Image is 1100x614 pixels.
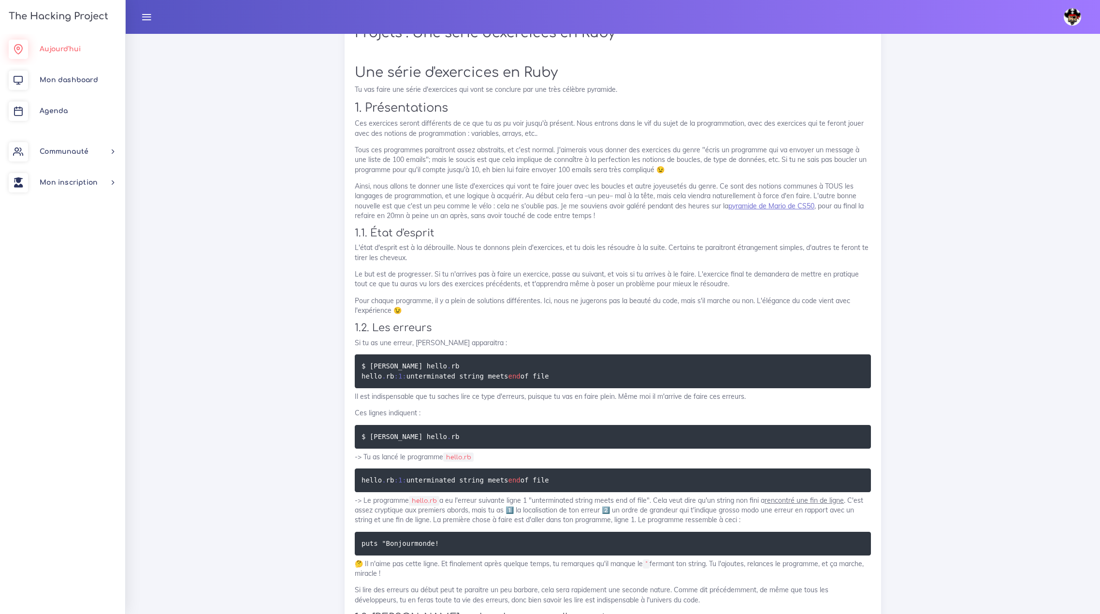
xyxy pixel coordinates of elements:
[362,431,462,442] code: $ [PERSON_NAME] hello rb
[443,453,474,462] code: hello.rb
[355,559,871,579] p: 🤔 Il n'aime pas cette ligne. Et finalement après quelque temps, tu remarques qu'il manque le ferm...
[40,45,81,53] span: Aujourd'hui
[40,76,98,84] span: Mon dashboard
[355,338,871,348] p: Si tu as une erreur, [PERSON_NAME] apparaitra :
[402,476,406,484] span: :
[355,585,871,605] p: Si lire des erreurs au début peut te paraitre un peu barbare, cela sera rapidement une seconde na...
[355,496,871,525] p: -> Le programme a eu l'erreur suivante ligne 1 "unterminated string meets end of file". Cela veut...
[508,372,520,380] span: end
[435,540,439,547] span: !
[643,559,650,569] code: "
[355,452,871,462] p: -> Tu as lancé le programme
[508,476,520,484] span: end
[362,361,551,381] code: $ [PERSON_NAME] hello rb hello rb unterminated string meets of file
[447,433,451,440] span: .
[40,107,68,115] span: Agenda
[409,496,439,506] code: hello.rb
[394,372,398,380] span: :
[355,296,871,316] p: Pour chaque programme, il y a plein de solutions différentes. Ici, nous ne jugerons pas la beauté...
[355,269,871,289] p: Le but est de progresser. Si tu n'arrives pas à faire un exercice, passe au suivant, et vois si t...
[355,101,871,115] h2: 1. Présentations
[447,362,451,370] span: .
[355,65,871,81] h1: Une série d'exercices en Ruby
[355,227,871,239] h3: 1.1. État d'esprit
[1064,8,1081,26] img: avatar
[398,372,402,380] span: 1
[355,181,871,220] p: Ainsi, nous allons te donner une liste d'exercices qui vont te faire jouer avec les boucles et au...
[382,476,386,484] span: .
[40,179,98,186] span: Mon inscription
[382,372,386,380] span: .
[398,476,402,484] span: 1
[386,540,415,547] span: Bonjour
[765,496,844,505] u: rencontré une fin de ligne
[362,475,551,485] code: hello rb unterminated string meets of file
[355,145,871,175] p: Tous ces programmes paraitront assez abstraits, et c'est normal. J'aimerais vous donner des exerc...
[355,408,871,418] p: Ces lignes indiquent :
[355,85,871,94] p: Tu vas faire une série d'exercices qui vont se conclure par une très célèbre pyramide.
[355,322,871,334] h3: 1.2. Les erreurs
[362,538,442,549] code: puts " monde
[394,476,398,484] span: :
[355,118,871,138] p: Ces exercices seront différents de ce que tu as pu voir jusqu'à présent. Nous entrons dans le vif...
[40,148,88,155] span: Communauté
[402,372,406,380] span: :
[355,243,871,263] p: L'état d'esprit est à la débrouille. Nous te donnons plein d'exercices, et tu dois les résoudre à...
[6,11,108,22] h3: The Hacking Project
[355,392,871,401] p: Il est indispensable que tu saches lire ce type d'erreurs, puisque tu vas en faire plein. Même mo...
[728,202,814,210] a: pyramide de Mario de CS50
